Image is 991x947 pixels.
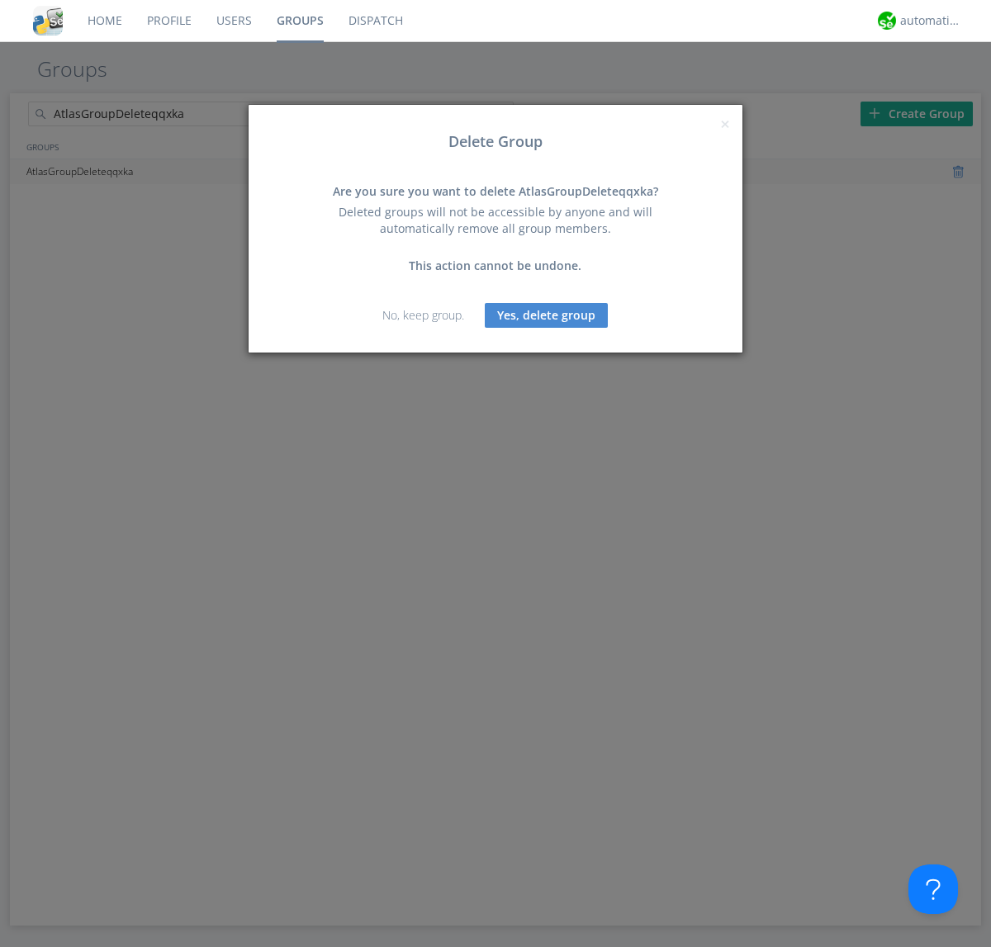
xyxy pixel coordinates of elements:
[318,183,673,200] div: Are you sure you want to delete AtlasGroupDeleteqqxka?
[878,12,896,30] img: d2d01cd9b4174d08988066c6d424eccd
[261,134,730,150] h3: Delete Group
[485,303,608,328] button: Yes, delete group
[900,12,962,29] div: automation+atlas
[720,112,730,135] span: ×
[33,6,63,36] img: cddb5a64eb264b2086981ab96f4c1ba7
[318,258,673,274] div: This action cannot be undone.
[382,307,464,323] a: No, keep group.
[318,204,673,237] div: Deleted groups will not be accessible by anyone and will automatically remove all group members.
